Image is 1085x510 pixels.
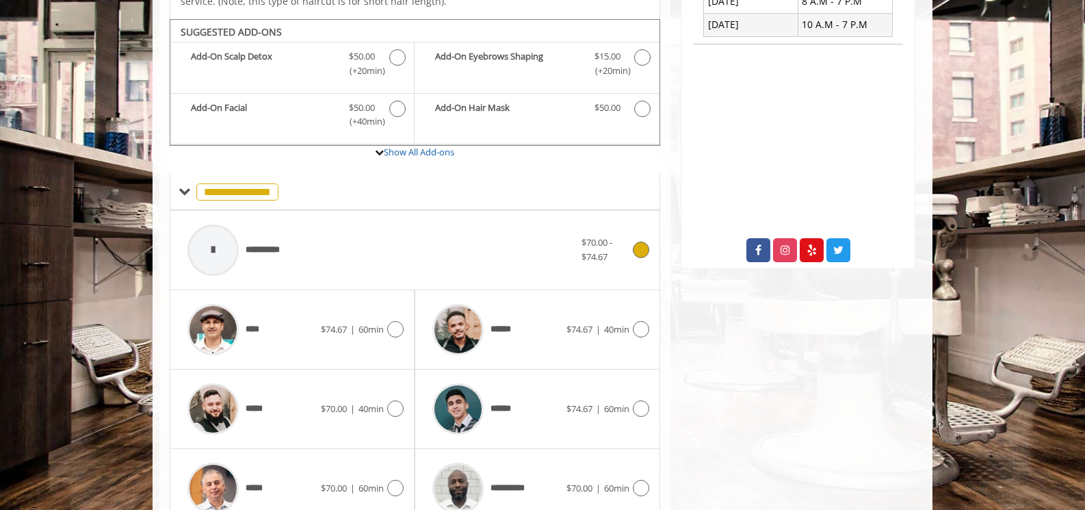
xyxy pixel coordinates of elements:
[604,482,629,494] span: 60min
[421,49,652,81] label: Add-On Eyebrows Shaping
[349,49,375,64] span: $50.00
[384,146,454,158] a: Show All Add-ons
[177,101,407,133] label: Add-On Facial
[350,403,355,415] span: |
[798,13,892,36] td: 10 A.M - 7 P.M
[321,323,347,335] span: $74.67
[704,13,798,36] td: [DATE]
[349,101,375,115] span: $50.00
[421,101,652,120] label: Add-On Hair Mask
[566,403,592,415] span: $74.67
[177,49,407,81] label: Add-On Scalp Detox
[594,101,620,115] span: $50.00
[350,323,355,335] span: |
[181,25,282,38] b: SUGGESTED ADD-ONS
[581,236,612,263] span: $70.00 - $74.67
[350,482,355,494] span: |
[596,482,601,494] span: |
[604,323,629,335] span: 40min
[596,403,601,415] span: |
[358,482,384,494] span: 60min
[321,482,347,494] span: $70.00
[587,64,627,78] span: (+20min )
[435,101,580,117] b: Add-On Hair Mask
[604,403,629,415] span: 60min
[358,403,384,415] span: 40min
[566,323,592,335] span: $74.67
[342,114,382,129] span: (+40min )
[358,323,384,335] span: 60min
[435,49,580,78] b: Add-On Eyebrows Shaping
[191,49,335,78] b: Add-On Scalp Detox
[596,323,601,335] span: |
[342,64,382,78] span: (+20min )
[170,19,660,146] div: The Made Man Haircut And Beard Trim Add-onS
[594,49,620,64] span: $15.00
[191,101,335,129] b: Add-On Facial
[321,403,347,415] span: $70.00
[566,482,592,494] span: $70.00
